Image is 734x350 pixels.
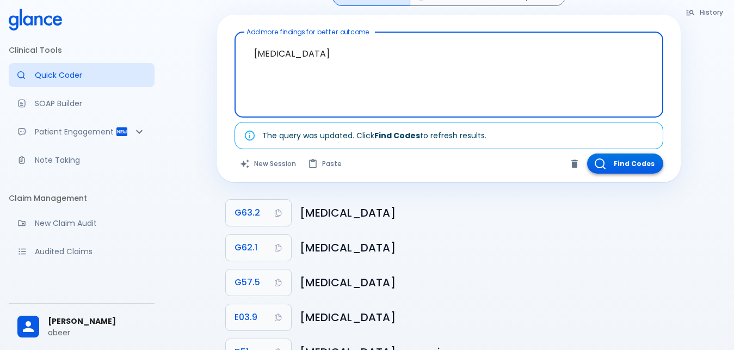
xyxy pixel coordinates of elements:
[235,205,260,220] span: G63.2
[235,275,260,290] span: G57.5
[262,126,486,145] div: The query was updated. Click to refresh results.
[35,155,146,165] p: Note Taking
[235,153,303,174] button: Clears all inputs and results.
[35,218,146,229] p: New Claim Audit
[48,316,146,327] span: [PERSON_NAME]
[9,63,155,87] a: Moramiz: Find ICD10AM codes instantly
[9,91,155,115] a: Docugen: Compose a clinical documentation in seconds
[226,269,291,296] button: Copy Code G57.5 to clipboard
[9,268,155,292] a: Monitor progress of claim corrections
[303,153,348,174] button: Paste from clipboard
[35,98,146,109] p: SOAP Builder
[9,240,155,263] a: View audited claims
[9,120,155,144] div: Patient Reports & Referrals
[587,153,663,174] button: Find Codes
[9,308,155,346] div: [PERSON_NAME]abeer
[374,130,420,141] strong: Find Codes
[242,36,656,96] textarea: [MEDICAL_DATA]
[9,211,155,235] a: Audit a new claim
[9,185,155,211] li: Claim Management
[235,240,257,255] span: G62.1
[48,327,146,338] p: abeer
[226,200,291,226] button: Copy Code G63.2 to clipboard
[226,235,291,261] button: Copy Code G62.1 to clipboard
[35,246,146,257] p: Audited Claims
[300,309,672,326] h6: Hypothyroidism, unspecified
[35,70,146,81] p: Quick Coder
[235,310,257,325] span: E03.9
[680,4,730,20] button: History
[300,239,672,256] h6: Alcoholic polyneuropathy
[566,156,583,172] button: Clear
[35,126,115,137] p: Patient Engagement
[300,204,672,222] h6: Diabetic polyneuropathy
[9,37,155,63] li: Clinical Tools
[9,148,155,172] a: Advanced note-taking
[226,304,291,330] button: Copy Code E03.9 to clipboard
[300,274,672,291] h6: Tarsal tunnel syndrome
